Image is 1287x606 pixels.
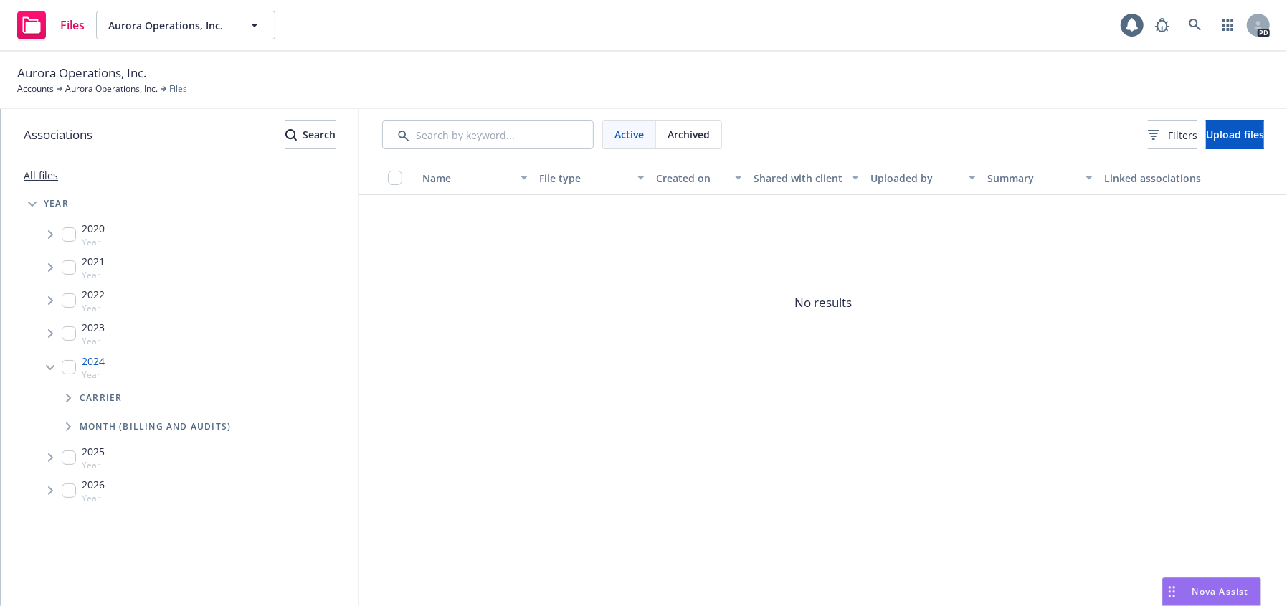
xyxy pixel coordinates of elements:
[82,254,105,269] span: 2021
[417,161,533,195] button: Name
[285,120,336,149] button: SearchSearch
[11,5,90,45] a: Files
[865,161,982,195] button: Uploaded by
[108,18,232,33] span: Aurora Operations, Inc.
[982,161,1098,195] button: Summary
[1148,128,1197,143] span: Filters
[614,127,644,142] span: Active
[82,354,105,369] span: 2024
[82,459,105,471] span: Year
[987,171,1077,186] div: Summary
[44,199,69,208] span: Year
[1214,11,1243,39] a: Switch app
[870,171,960,186] div: Uploaded by
[1192,585,1249,597] span: Nova Assist
[82,492,105,504] span: Year
[388,171,402,185] input: Select all
[82,302,105,314] span: Year
[60,19,85,31] span: Files
[82,236,105,248] span: Year
[1181,11,1210,39] a: Search
[24,169,58,182] a: All files
[533,161,650,195] button: File type
[1206,120,1264,149] button: Upload files
[422,171,512,186] div: Name
[359,195,1287,410] span: No results
[80,394,122,402] span: Carrier
[656,171,726,186] div: Created on
[17,82,54,95] a: Accounts
[285,129,297,141] svg: Search
[1098,161,1215,195] button: Linked associations
[65,82,158,95] a: Aurora Operations, Inc.
[1148,11,1177,39] a: Report a Bug
[1163,578,1181,605] div: Drag to move
[82,221,105,236] span: 2020
[82,335,105,347] span: Year
[24,126,92,144] span: Associations
[285,121,336,148] div: Search
[650,161,748,195] button: Created on
[82,320,105,335] span: 2023
[1104,171,1210,186] div: Linked associations
[80,422,231,431] span: Month (Billing and Audits)
[169,82,187,95] span: Files
[1,189,358,507] div: Tree Example
[82,444,105,459] span: 2025
[82,269,105,281] span: Year
[82,287,105,302] span: 2022
[82,477,105,492] span: 2026
[668,127,710,142] span: Archived
[382,120,594,149] input: Search by keyword...
[1206,128,1264,141] span: Upload files
[539,171,629,186] div: File type
[1162,577,1261,606] button: Nova Assist
[1148,120,1197,149] button: Filters
[748,161,865,195] button: Shared with client
[754,171,843,186] div: Shared with client
[1168,128,1197,143] span: Filters
[96,11,275,39] button: Aurora Operations, Inc.
[82,369,105,381] span: Year
[17,64,146,82] span: Aurora Operations, Inc.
